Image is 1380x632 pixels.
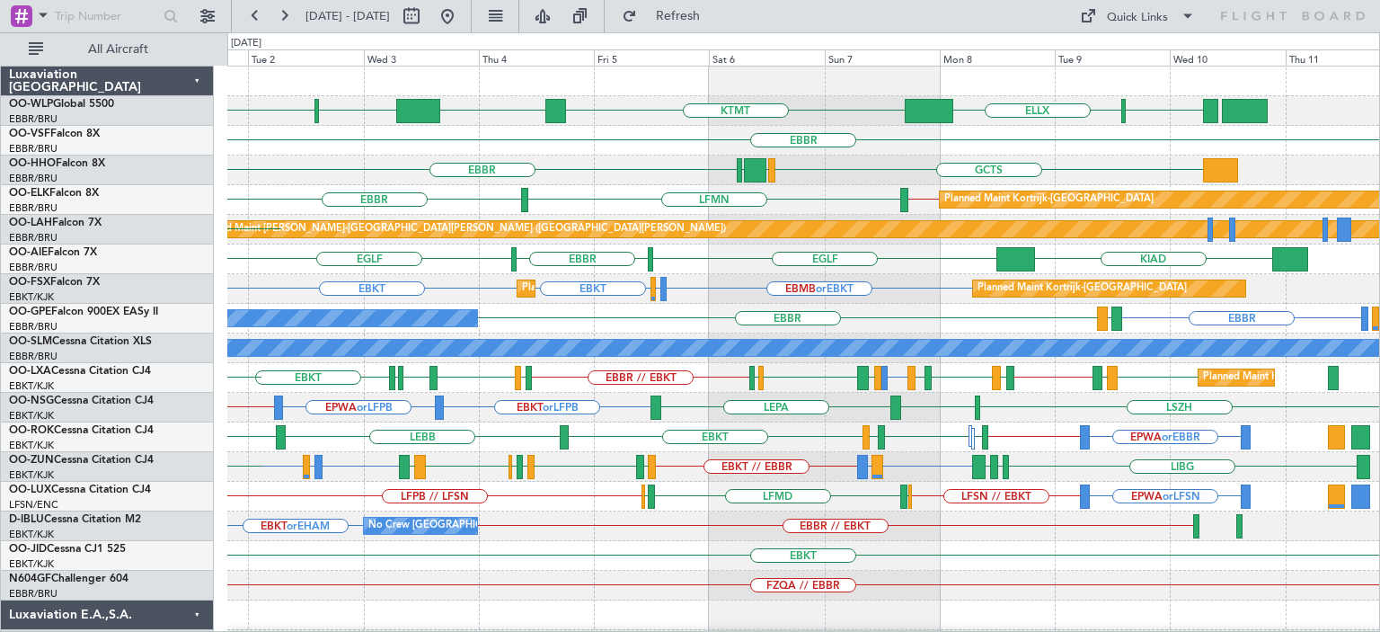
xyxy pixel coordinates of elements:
[940,49,1055,66] div: Mon 8
[9,336,152,347] a: OO-SLMCessna Citation XLS
[231,36,261,51] div: [DATE]
[9,366,151,377] a: OO-LXACessna Citation CJ4
[368,512,669,539] div: No Crew [GEOGRAPHIC_DATA] ([GEOGRAPHIC_DATA] National)
[1107,9,1168,27] div: Quick Links
[9,290,54,304] a: EBKT/KJK
[9,455,54,466] span: OO-ZUN
[9,396,154,406] a: OO-NSGCessna Citation CJ4
[364,49,479,66] div: Wed 3
[195,216,726,243] div: Planned Maint [PERSON_NAME]-[GEOGRAPHIC_DATA][PERSON_NAME] ([GEOGRAPHIC_DATA][PERSON_NAME])
[9,425,154,436] a: OO-ROKCessna Citation CJ4
[9,455,154,466] a: OO-ZUNCessna Citation CJ4
[9,172,57,185] a: EBBR/BRU
[9,336,52,347] span: OO-SLM
[9,129,100,139] a: OO-VSFFalcon 8X
[9,188,99,199] a: OO-ELKFalcon 8X
[9,544,126,555] a: OO-JIDCessna CJ1 525
[9,498,58,512] a: LFSN/ENC
[9,188,49,199] span: OO-ELK
[1170,49,1285,66] div: Wed 10
[9,201,57,215] a: EBBR/BRU
[9,231,57,245] a: EBBR/BRU
[825,49,940,66] div: Sun 7
[9,396,54,406] span: OO-NSG
[9,99,114,110] a: OO-WLPGlobal 5500
[944,186,1154,213] div: Planned Maint Kortrijk-[GEOGRAPHIC_DATA]
[9,485,51,495] span: OO-LUX
[9,129,50,139] span: OO-VSF
[9,277,100,288] a: OO-FSXFalcon 7X
[9,142,57,156] a: EBBR/BRU
[9,277,50,288] span: OO-FSX
[9,218,102,228] a: OO-LAHFalcon 7X
[1055,49,1170,66] div: Tue 9
[9,439,54,452] a: EBKT/KJK
[9,544,47,555] span: OO-JID
[9,307,51,317] span: OO-GPE
[522,275,731,302] div: Planned Maint Kortrijk-[GEOGRAPHIC_DATA]
[248,49,363,66] div: Tue 2
[614,2,721,31] button: Refresh
[9,218,52,228] span: OO-LAH
[977,275,1187,302] div: Planned Maint Kortrijk-[GEOGRAPHIC_DATA]
[594,49,709,66] div: Fri 5
[9,557,54,571] a: EBKT/KJK
[9,158,105,169] a: OO-HHOFalcon 8X
[9,247,97,258] a: OO-AIEFalcon 7X
[9,99,53,110] span: OO-WLP
[20,35,195,64] button: All Aircraft
[305,8,390,24] span: [DATE] - [DATE]
[9,587,57,601] a: EBBR/BRU
[9,158,56,169] span: OO-HHO
[9,574,51,584] span: N604GF
[9,366,51,377] span: OO-LXA
[9,350,57,363] a: EBBR/BRU
[1071,2,1204,31] button: Quick Links
[9,409,54,423] a: EBKT/KJK
[9,528,54,541] a: EBKT/KJK
[9,247,48,258] span: OO-AIE
[9,514,44,525] span: D-IBLU
[9,261,57,274] a: EBBR/BRU
[9,468,54,482] a: EBKT/KJK
[641,10,716,22] span: Refresh
[9,485,151,495] a: OO-LUXCessna Citation CJ4
[9,574,128,584] a: N604GFChallenger 604
[479,49,594,66] div: Thu 4
[9,379,54,393] a: EBKT/KJK
[47,43,190,56] span: All Aircraft
[9,425,54,436] span: OO-ROK
[9,307,158,317] a: OO-GPEFalcon 900EX EASy II
[9,514,141,525] a: D-IBLUCessna Citation M2
[9,112,57,126] a: EBBR/BRU
[9,320,57,334] a: EBBR/BRU
[709,49,824,66] div: Sat 6
[55,3,158,30] input: Trip Number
